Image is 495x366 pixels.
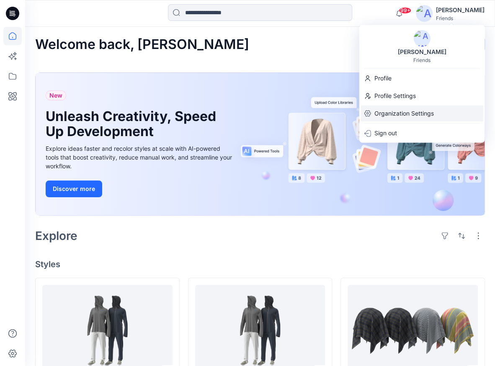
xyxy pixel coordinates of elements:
div: [PERSON_NAME] [393,47,451,57]
button: Discover more [46,180,102,197]
h2: Explore [35,229,77,242]
a: Profile Settings [359,88,485,104]
a: Discover more [46,180,234,197]
h1: Unleash Creativity, Speed Up Development [46,109,222,139]
img: avatar [414,30,431,47]
span: New [49,90,62,101]
p: Organization Settings [374,106,434,121]
a: Organization Settings [359,106,485,121]
img: avatar [416,5,433,22]
div: Explore ideas faster and recolor styles at scale with AI-powered tools that boost creativity, red... [46,144,234,170]
div: Friends [436,15,485,21]
div: [PERSON_NAME] [436,5,485,15]
p: Profile [374,70,392,86]
span: 99+ [399,7,411,14]
a: Profile [359,70,485,86]
div: Friends [413,57,431,63]
h2: Welcome back, [PERSON_NAME] [35,37,249,52]
p: Sign out [374,125,397,141]
h4: Styles [35,259,485,269]
p: Profile Settings [374,88,416,104]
